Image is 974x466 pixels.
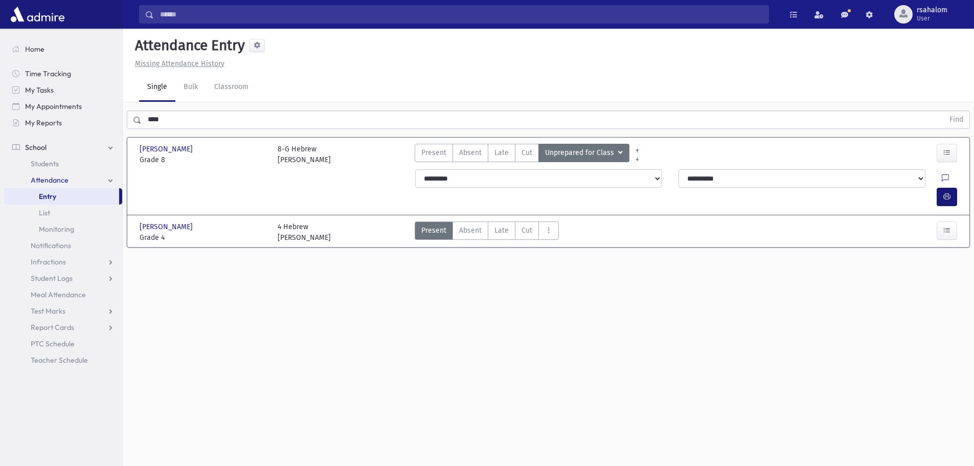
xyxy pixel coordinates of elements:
u: Missing Attendance History [135,59,224,68]
a: My Appointments [4,98,122,115]
span: Test Marks [31,306,65,316]
span: Late [494,225,509,236]
a: Missing Attendance History [131,59,224,68]
span: [PERSON_NAME] [140,221,195,232]
div: 8-G Hebrew [PERSON_NAME] [278,144,331,165]
span: Entry [39,192,56,201]
div: AttTypes [415,221,559,243]
span: Meal Attendance [31,290,86,299]
div: 4 Hebrew [PERSON_NAME] [278,221,331,243]
a: Entry [4,188,119,205]
span: Grade 4 [140,232,267,243]
span: My Appointments [25,102,82,111]
span: User [917,14,947,23]
span: Absent [459,225,482,236]
span: List [39,208,50,217]
span: Cut [522,147,532,158]
span: My Tasks [25,85,54,95]
a: Student Logs [4,270,122,286]
span: Cut [522,225,532,236]
img: AdmirePro [8,4,67,25]
a: Meal Attendance [4,286,122,303]
a: List [4,205,122,221]
span: Late [494,147,509,158]
a: Single [139,73,175,102]
span: Grade 8 [140,154,267,165]
span: Notifications [31,241,71,250]
span: [PERSON_NAME] [140,144,195,154]
span: Present [421,225,446,236]
h5: Attendance Entry [131,37,245,54]
a: Bulk [175,73,206,102]
input: Search [154,5,768,24]
a: Infractions [4,254,122,270]
a: Notifications [4,237,122,254]
span: Attendance [31,175,69,185]
a: PTC Schedule [4,336,122,352]
span: Students [31,159,59,168]
span: Teacher Schedule [31,356,88,365]
span: Infractions [31,257,66,267]
a: Time Tracking [4,65,122,82]
a: Report Cards [4,319,122,336]
span: Absent [459,147,482,158]
span: PTC Schedule [31,339,75,348]
a: School [4,139,122,156]
button: Unprepared for Class [538,144,629,162]
span: Home [25,45,44,54]
a: Students [4,156,122,172]
a: Monitoring [4,221,122,237]
div: AttTypes [415,144,629,165]
span: Time Tracking [25,69,71,78]
a: Teacher Schedule [4,352,122,368]
a: Attendance [4,172,122,188]
a: My Reports [4,115,122,131]
span: School [25,143,47,152]
span: My Reports [25,118,62,127]
span: Present [421,147,446,158]
a: Test Marks [4,303,122,319]
span: rsahalom [917,6,947,14]
a: My Tasks [4,82,122,98]
span: Unprepared for Class [545,147,616,159]
button: Find [943,111,969,128]
a: Home [4,41,122,57]
span: Student Logs [31,274,73,283]
span: Monitoring [39,225,74,234]
span: Report Cards [31,323,74,332]
a: Classroom [206,73,257,102]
